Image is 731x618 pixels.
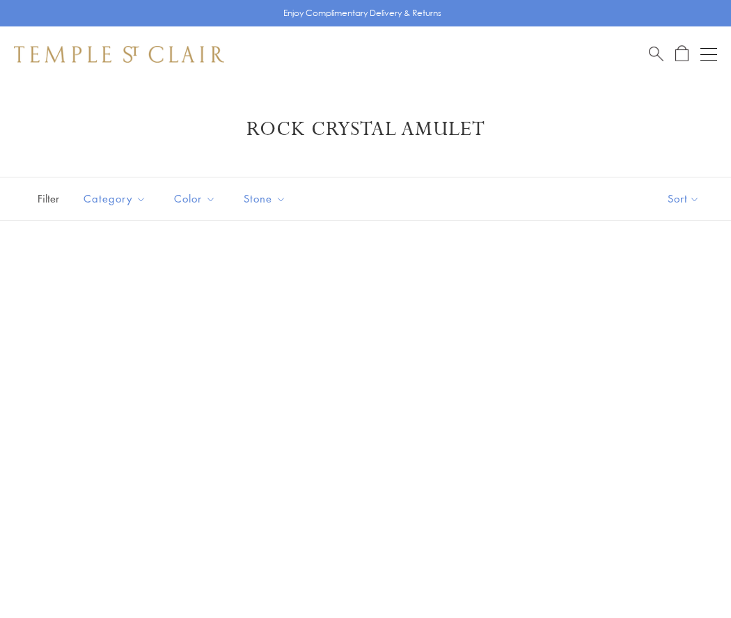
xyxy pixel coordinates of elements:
[237,190,297,207] span: Stone
[283,6,441,20] p: Enjoy Complimentary Delivery & Returns
[233,183,297,214] button: Stone
[77,190,157,207] span: Category
[636,177,731,220] button: Show sort by
[167,190,226,207] span: Color
[700,46,717,63] button: Open navigation
[14,46,224,63] img: Temple St. Clair
[649,45,663,63] a: Search
[675,45,689,63] a: Open Shopping Bag
[35,117,696,142] h1: Rock Crystal Amulet
[164,183,226,214] button: Color
[73,183,157,214] button: Category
